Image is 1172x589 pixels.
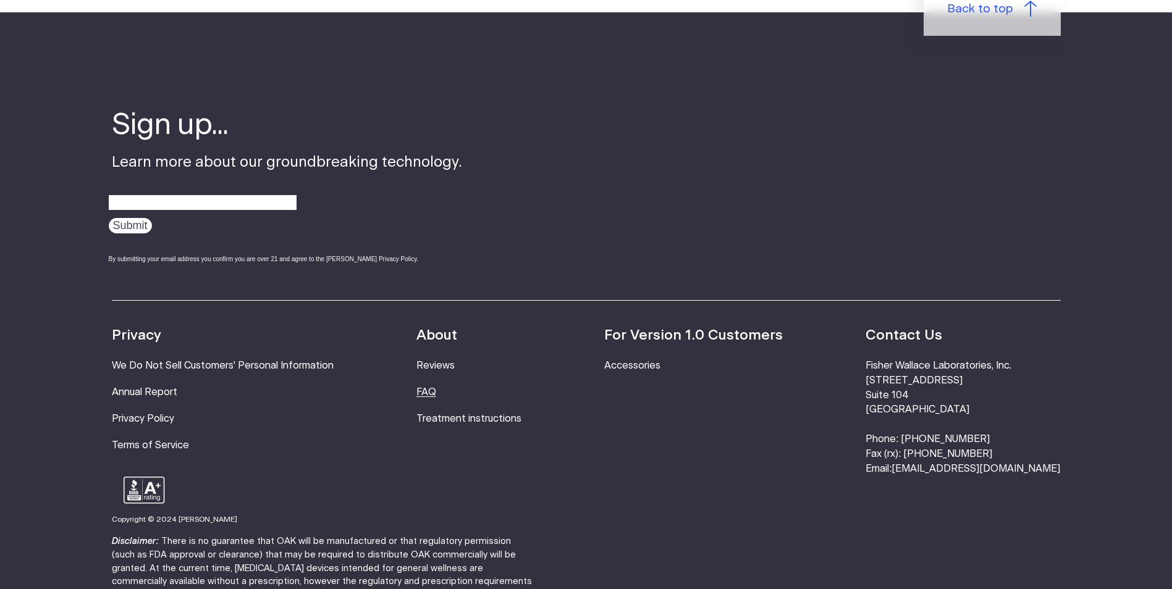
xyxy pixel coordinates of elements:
[866,328,942,343] strong: Contact Us
[112,106,462,146] h4: Sign up...
[109,254,462,264] div: By submitting your email address you confirm you are over 21 and agree to the [PERSON_NAME] Priva...
[604,328,783,343] strong: For Version 1.0 Customers
[112,387,177,397] a: Annual Report
[112,537,159,546] strong: Disclaimer:
[112,440,189,450] a: Terms of Service
[416,414,521,424] a: Treatment instructions
[109,218,152,233] input: Submit
[604,361,660,370] a: Accessories
[112,361,334,370] a: We Do Not Sell Customers' Personal Information
[112,516,237,523] small: Copyright © 2024 [PERSON_NAME]
[112,328,161,343] strong: Privacy
[416,387,436,397] a: FAQ
[947,1,1013,19] span: Back to top
[866,359,1060,477] li: Fisher Wallace Laboratories, Inc. [STREET_ADDRESS] Suite 104 [GEOGRAPHIC_DATA] Phone: [PHONE_NUMB...
[416,361,455,370] a: Reviews
[416,328,457,343] strong: About
[112,414,174,424] a: Privacy Policy
[112,106,462,275] div: Learn more about our groundbreaking technology.
[892,464,1060,474] a: [EMAIL_ADDRESS][DOMAIN_NAME]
